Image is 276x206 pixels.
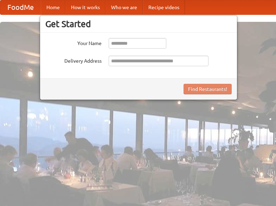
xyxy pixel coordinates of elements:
[143,0,185,14] a: Recipe videos
[45,38,102,47] label: Your Name
[41,0,65,14] a: Home
[0,0,41,14] a: FoodMe
[184,84,232,94] button: Find Restaurants!
[45,56,102,64] label: Delivery Address
[45,19,232,29] h3: Get Started
[105,0,143,14] a: Who we are
[65,0,105,14] a: How it works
